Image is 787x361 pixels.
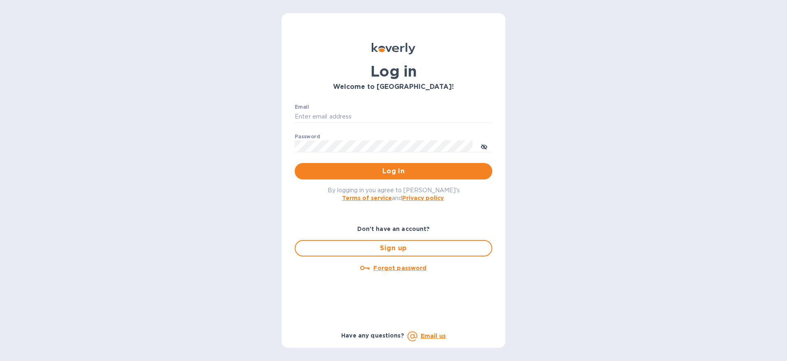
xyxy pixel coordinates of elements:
button: toggle password visibility [476,138,492,154]
label: Email [295,105,309,109]
h3: Welcome to [GEOGRAPHIC_DATA]! [295,83,492,91]
u: Forgot password [373,265,426,271]
b: Don't have an account? [357,226,430,232]
label: Password [295,134,320,139]
img: Koverly [372,43,415,54]
a: Terms of service [342,195,392,201]
span: Log in [301,166,486,176]
span: Sign up [302,243,485,253]
h1: Log in [295,63,492,80]
input: Enter email address [295,111,492,123]
button: Log in [295,163,492,179]
a: Email us [421,333,446,339]
a: Privacy policy [402,195,444,201]
button: Sign up [295,240,492,256]
span: By logging in you agree to [PERSON_NAME]'s and . [328,187,460,201]
b: Have any questions? [341,332,404,339]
